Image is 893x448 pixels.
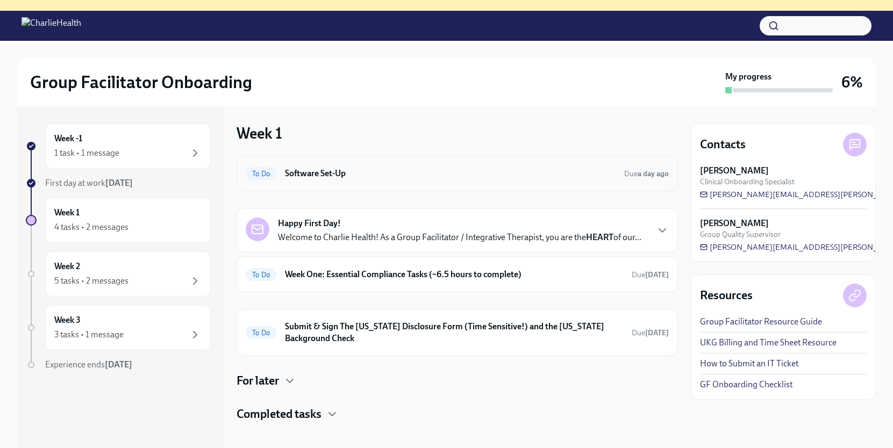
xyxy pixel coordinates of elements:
[54,329,124,341] div: 3 tasks • 1 message
[700,136,746,153] h4: Contacts
[246,329,276,337] span: To Do
[54,207,80,219] h6: Week 1
[54,221,128,233] div: 4 tasks • 2 messages
[237,373,678,389] div: For later
[700,287,753,304] h4: Resources
[725,71,771,83] strong: My progress
[26,198,211,243] a: Week 14 tasks • 2 messages
[54,314,81,326] h6: Week 3
[45,178,133,188] span: First day at work
[26,124,211,169] a: Week -11 task • 1 message
[246,170,276,178] span: To Do
[54,261,80,272] h6: Week 2
[22,17,81,34] img: CharlieHealth
[246,271,276,279] span: To Do
[26,305,211,350] a: Week 33 tasks • 1 message
[700,229,781,240] span: Group Quality Supervisor
[237,124,282,143] h3: Week 1
[105,359,132,370] strong: [DATE]
[45,359,132,370] span: Experience ends
[632,270,669,279] span: Due
[285,321,623,344] h6: Submit & Sign The [US_STATE] Disclosure Form (Time Sensitive!) and the [US_STATE] Background Check
[624,169,669,178] span: Due
[30,71,252,93] h2: Group Facilitator Onboarding
[285,168,616,179] h6: Software Set-Up
[278,218,341,229] strong: Happy First Day!
[624,169,669,179] span: October 14th, 2025 07:00
[632,270,669,280] span: October 20th, 2025 07:00
[700,218,769,229] strong: [PERSON_NAME]
[700,358,798,370] a: How to Submit an IT Ticket
[700,177,795,187] span: Clinical Onboarding Specialist
[700,165,769,177] strong: [PERSON_NAME]
[237,373,279,389] h4: For later
[26,177,211,189] a: First day at work[DATE]
[586,232,613,242] strong: HEART
[237,406,678,422] div: Completed tasks
[54,133,82,144] h6: Week -1
[700,316,822,328] a: Group Facilitator Resource Guide
[638,169,669,178] strong: a day ago
[645,270,669,279] strong: [DATE]
[54,147,119,159] div: 1 task • 1 message
[285,269,623,280] h6: Week One: Essential Compliance Tasks (~6.5 hours to complete)
[841,73,863,92] h3: 6%
[632,328,669,337] span: Due
[54,275,128,287] div: 5 tasks • 2 messages
[246,266,669,283] a: To DoWeek One: Essential Compliance Tasks (~6.5 hours to complete)Due[DATE]
[246,319,669,346] a: To DoSubmit & Sign The [US_STATE] Disclosure Form (Time Sensitive!) and the [US_STATE] Background...
[246,165,669,182] a: To DoSoftware Set-UpDuea day ago
[26,251,211,297] a: Week 25 tasks • 2 messages
[632,328,669,338] span: October 22nd, 2025 07:00
[278,232,641,243] p: Welcome to Charlie Health! As a Group Facilitator / Integrative Therapist, you are the of our...
[700,379,792,391] a: GF Onboarding Checklist
[105,178,133,188] strong: [DATE]
[237,406,322,422] h4: Completed tasks
[700,337,837,349] a: UKG Billing and Time Sheet Resource
[645,328,669,337] strong: [DATE]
